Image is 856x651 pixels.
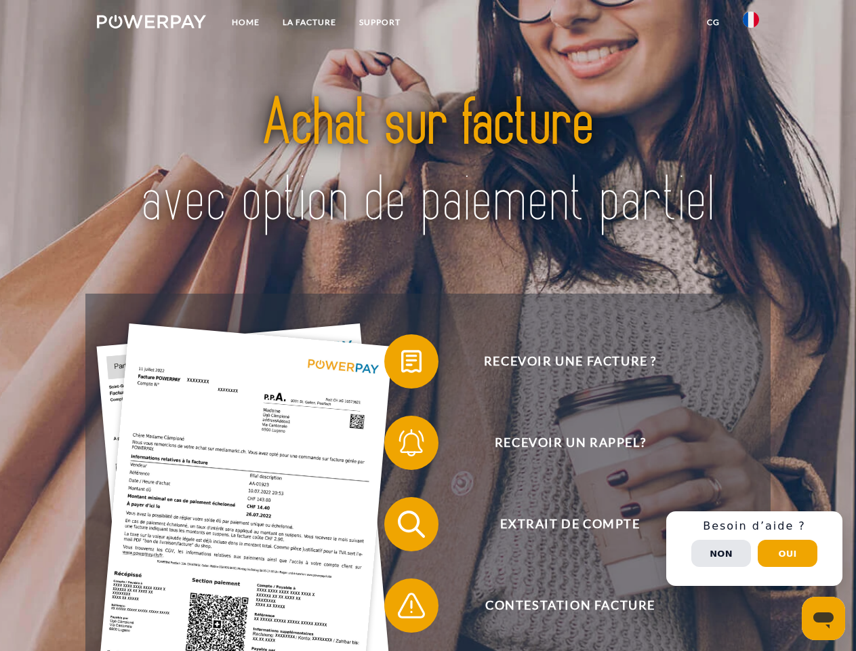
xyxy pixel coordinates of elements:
img: qb_bill.svg [394,344,428,378]
button: Recevoir une facture ? [384,334,737,389]
span: Recevoir un rappel? [404,416,736,470]
div: Schnellhilfe [666,511,842,586]
img: fr [743,12,759,28]
img: title-powerpay_fr.svg [129,65,727,260]
a: LA FACTURE [271,10,348,35]
h3: Besoin d’aide ? [674,519,834,533]
img: qb_bell.svg [394,426,428,460]
img: logo-powerpay-white.svg [97,15,206,28]
iframe: Bouton de lancement de la fenêtre de messagerie [802,597,845,640]
span: Recevoir une facture ? [404,334,736,389]
span: Contestation Facture [404,578,736,633]
a: CG [695,10,731,35]
img: qb_search.svg [394,507,428,541]
button: Non [691,540,751,567]
a: Support [348,10,412,35]
img: qb_warning.svg [394,589,428,623]
a: Home [220,10,271,35]
button: Oui [758,540,817,567]
span: Extrait de compte [404,497,736,551]
button: Extrait de compte [384,497,737,551]
button: Contestation Facture [384,578,737,633]
button: Recevoir un rappel? [384,416,737,470]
